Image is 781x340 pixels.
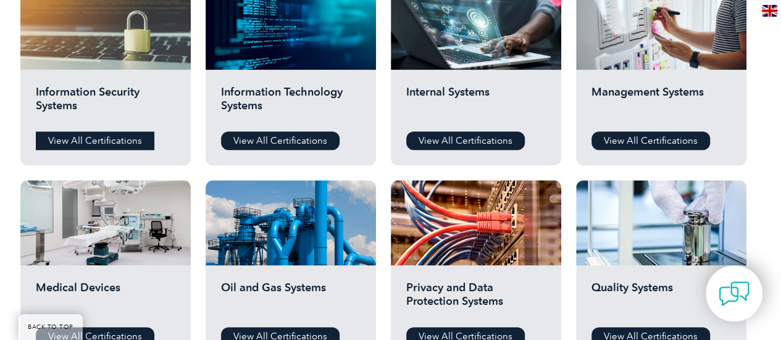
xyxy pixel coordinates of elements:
[591,281,731,318] h2: Quality Systems
[406,131,525,150] a: View All Certifications
[406,281,546,318] h2: Privacy and Data Protection Systems
[221,85,361,122] h2: Information Technology Systems
[36,131,154,150] a: View All Certifications
[591,85,731,122] h2: Management Systems
[719,278,750,309] img: contact-chat.png
[36,85,175,122] h2: Information Security Systems
[591,131,710,150] a: View All Certifications
[19,314,83,340] a: BACK TO TOP
[762,5,777,17] img: en
[36,281,175,318] h2: Medical Devices
[221,281,361,318] h2: Oil and Gas Systems
[406,85,546,122] h2: Internal Systems
[221,131,340,150] a: View All Certifications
